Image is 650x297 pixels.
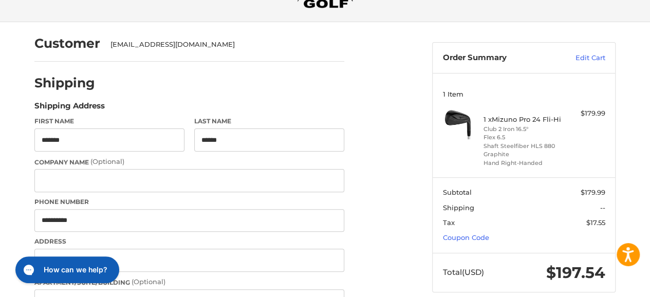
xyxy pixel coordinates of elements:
[34,237,344,246] label: Address
[34,197,344,207] label: Phone Number
[110,40,335,50] div: [EMAIL_ADDRESS][DOMAIN_NAME]
[34,75,95,91] h2: Shipping
[484,115,562,123] h4: 1 x Mizuno Pro 24 Fli-Hi
[581,188,605,196] span: $179.99
[565,108,605,119] div: $179.99
[443,203,474,212] span: Shipping
[132,277,165,286] small: (Optional)
[34,277,344,287] label: Apartment/Suite/Building
[484,133,562,142] li: Flex 6.5
[600,203,605,212] span: --
[34,157,344,167] label: Company Name
[553,53,605,63] a: Edit Cart
[443,218,455,227] span: Tax
[546,263,605,282] span: $197.54
[443,233,489,242] a: Coupon Code
[10,253,122,287] iframe: Gorgias live chat messenger
[443,188,472,196] span: Subtotal
[443,53,553,63] h3: Order Summary
[586,218,605,227] span: $17.55
[90,157,124,165] small: (Optional)
[194,117,344,126] label: Last Name
[34,117,184,126] label: First Name
[443,90,605,98] h3: 1 Item
[34,35,100,51] h2: Customer
[484,159,562,168] li: Hand Right-Handed
[34,100,105,117] legend: Shipping Address
[484,142,562,159] li: Shaft Steelfiber HLS 880 Graphite
[484,125,562,134] li: Club 2 Iron 16.5°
